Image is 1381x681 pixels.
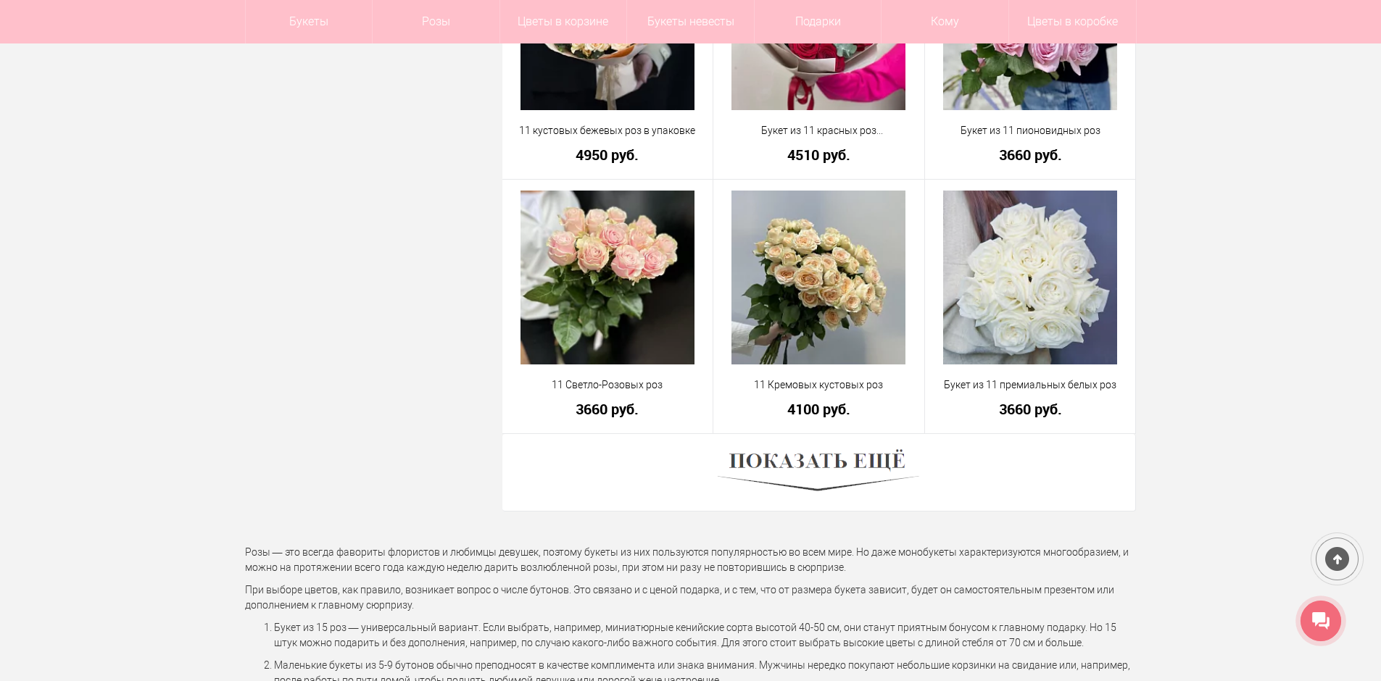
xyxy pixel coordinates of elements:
a: 3660 руб. [934,401,1127,417]
a: 3660 руб. [934,147,1127,162]
a: 11 Светло-Розовых роз [512,377,704,393]
a: 4950 руб. [512,147,704,162]
img: 11 Светло-Розовых роз [521,191,694,364]
a: Букет из 11 красных роз ([GEOGRAPHIC_DATA]) [723,123,915,138]
p: Букет из 15 роз — универсальный вариант. Если выбрать, например, миниатюрные кенийские сорта высо... [274,620,1137,651]
img: 11 Кремовых кустовых роз [731,191,905,364]
a: Показать ещё [718,466,919,477]
img: Букет из 11 премиальных белых роз [943,191,1117,364]
p: При выборе цветов, как правило, возникает вопрос о числе бутонов. Это связано и с ценой подарка, ... [245,582,1137,613]
a: 4510 руб. [723,147,915,162]
a: Букет из 11 премиальных белых роз [934,377,1127,393]
a: 4100 руб. [723,401,915,417]
p: Розы — это всегда фавориты флористов и любимцы девушек, поэтому букеты из них пользуются популярн... [245,545,1137,575]
a: 11 Кремовых кустовых роз [723,377,915,393]
a: 11 кустовых бежевых роз в упаковке [512,123,704,138]
img: Показать ещё [718,445,919,500]
a: 3660 руб. [512,401,704,417]
a: Букет из 11 пионовидных роз [934,123,1127,138]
